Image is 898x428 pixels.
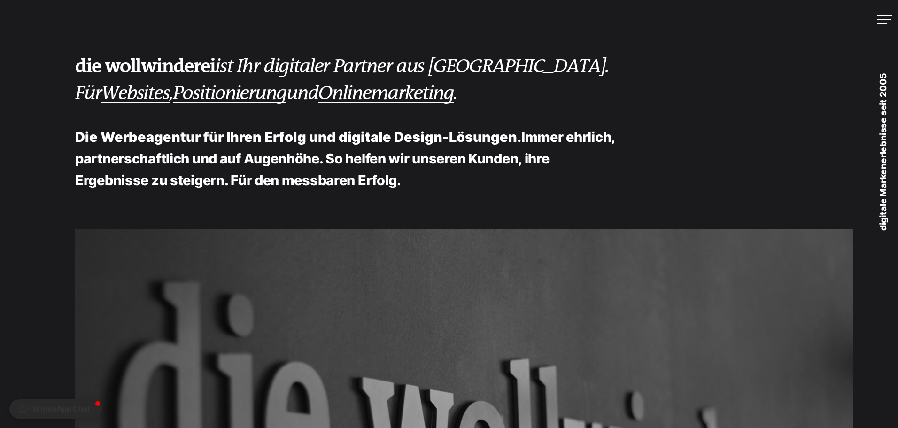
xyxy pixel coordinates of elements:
a: Onlinemarketing [318,82,454,105]
strong: Die Werbeagentur für Ihren Erfolg und digitale Design-Lösungen. [75,129,521,145]
a: Positionierung [173,82,286,105]
button: WhatsApp Chat [9,399,102,419]
p: Immer ehrlich, partnerschaftlich und auf Augenhöhe. So helfen wir unseren Kunden, ihre Ergebnisse... [75,126,625,191]
a: Websites [101,82,170,105]
strong: die wollwinderei [75,55,215,78]
em: ist Ihr digitaler Partner aus [GEOGRAPHIC_DATA]. Für , und . [75,55,609,104]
